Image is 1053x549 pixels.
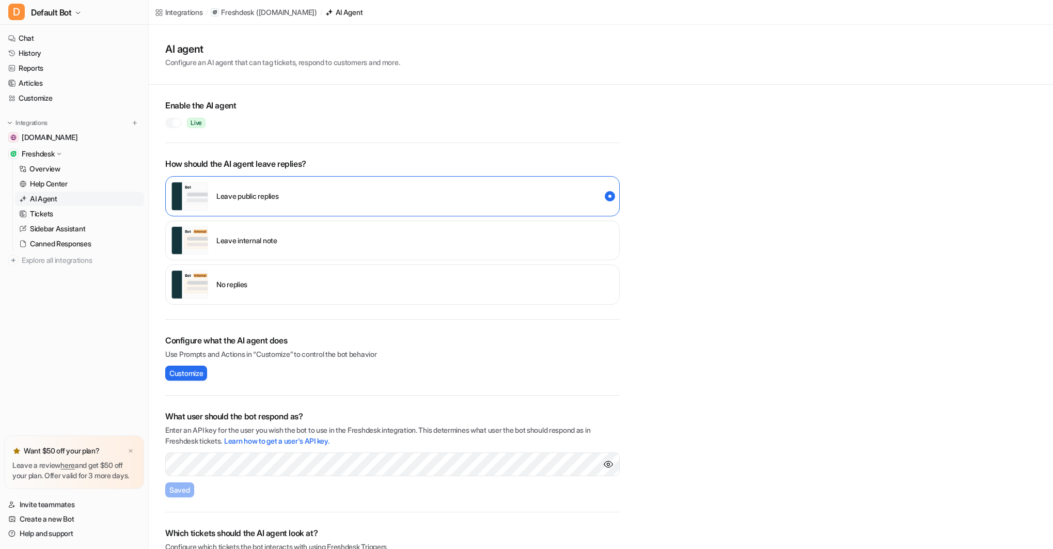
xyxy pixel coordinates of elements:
a: History [4,46,144,60]
p: Leave internal note [216,235,277,246]
h1: AI agent [165,41,400,57]
img: user [171,226,208,255]
button: Integrations [4,118,51,128]
a: Chat [4,31,144,45]
span: Saved [169,484,190,495]
a: here [60,461,75,469]
h2: What user should the bot respond as? [165,410,620,422]
img: x [128,448,134,454]
a: Customize [4,91,144,105]
h2: Which tickets should the AI agent look at? [165,527,620,539]
div: internal_reply [165,221,620,261]
img: Show [603,459,614,469]
img: Freshdesk [10,151,17,157]
p: Use Prompts and Actions in “Customize” to control the bot behavior [165,349,620,359]
img: drivingtests.co.uk [10,134,17,140]
img: menu_add.svg [131,119,138,127]
a: Learn how to get a user's API key. [224,436,329,445]
a: Help and support [4,526,144,541]
a: Canned Responses [15,237,144,251]
h2: Configure what the AI agent does [165,334,620,347]
span: D [8,4,25,20]
p: Leave a review and get $50 off your plan. Offer valid for 3 more days. [12,460,136,481]
div: Integrations [165,7,203,18]
p: No replies [216,279,247,290]
a: Help Center [15,177,144,191]
p: Leave public replies [216,191,278,201]
p: Freshdesk [221,7,254,18]
span: [DOMAIN_NAME] [22,132,77,143]
img: star [12,447,21,455]
p: How should the AI agent leave replies? [165,158,620,170]
p: Integrations [15,119,48,127]
a: Integrations [155,7,203,18]
p: Overview [29,164,60,174]
a: Invite teammates [4,497,144,512]
img: user [171,182,208,211]
span: / [320,8,322,17]
a: Explore all integrations [4,253,144,268]
p: Want $50 off your plan? [24,446,100,456]
span: Customize [169,368,203,379]
p: Canned Responses [30,239,91,249]
a: Articles [4,76,144,90]
img: explore all integrations [8,255,19,265]
p: AI Agent [30,194,57,204]
a: Freshdesk([DOMAIN_NAME]) [211,7,317,18]
a: Reports [4,61,144,75]
p: Sidebar Assistant [30,224,85,234]
p: Help Center [30,179,68,189]
p: Enter an API key for the user you wish the bot to use in the Freshdesk integration. This determin... [165,425,620,446]
p: Configure an AI agent that can tag tickets, respond to customers and more. [165,57,400,68]
a: AI Agent [15,192,144,206]
span: Explore all integrations [22,252,140,269]
img: expand menu [6,119,13,127]
p: Freshdesk [22,149,54,159]
button: Saved [165,482,194,497]
button: Customize [165,366,207,381]
a: drivingtests.co.uk[DOMAIN_NAME] [4,130,144,145]
a: Sidebar Assistant [15,222,144,236]
h2: Enable the AI agent [165,99,620,112]
span: Default Bot [31,5,72,20]
div: AI Agent [336,7,363,18]
a: AI Agent [325,7,363,18]
p: Tickets [30,209,53,219]
div: external_reply [165,176,620,216]
img: user [171,270,208,299]
p: ( [DOMAIN_NAME] ) [256,7,317,18]
a: Create a new Bot [4,512,144,526]
button: Show API key [603,459,614,469]
span: Live [187,118,206,128]
a: Overview [15,162,144,176]
span: / [206,8,208,17]
div: disabled [165,264,620,305]
a: Tickets [15,207,144,221]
